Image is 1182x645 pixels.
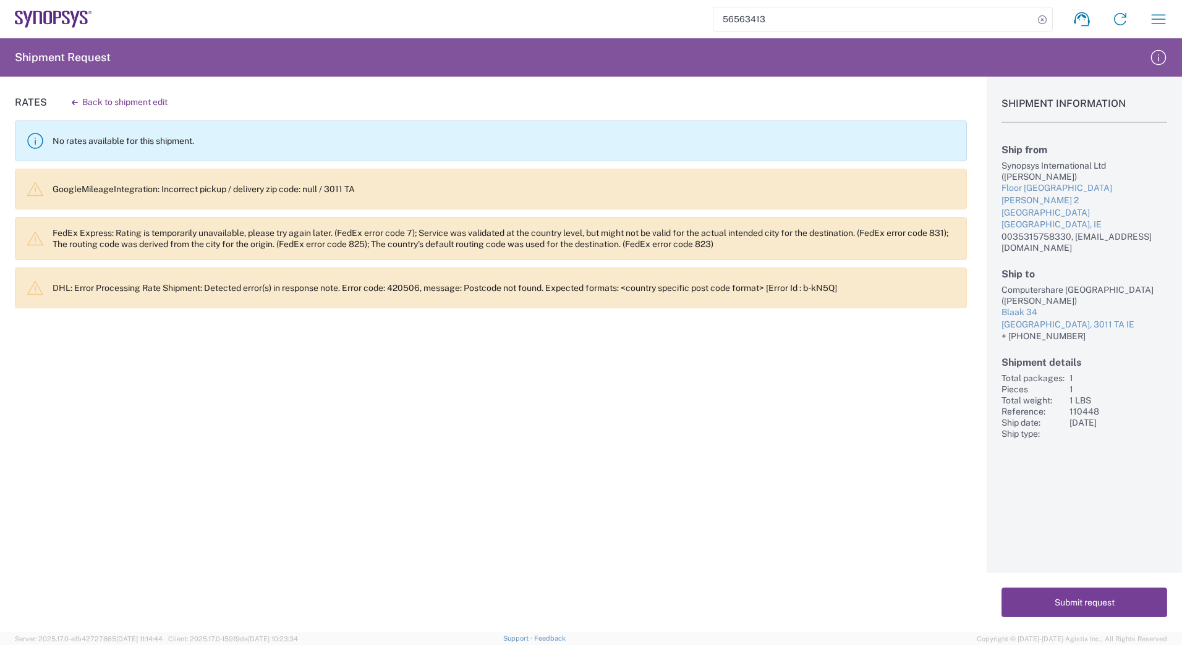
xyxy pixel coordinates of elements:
a: Floor [GEOGRAPHIC_DATA][PERSON_NAME] 2 [GEOGRAPHIC_DATA][GEOGRAPHIC_DATA], IE [1001,182,1167,230]
p: No rates available for this shipment. [53,135,956,146]
h2: Ship from [1001,144,1167,156]
div: Floor [GEOGRAPHIC_DATA][PERSON_NAME] 2 [GEOGRAPHIC_DATA] [1001,182,1167,219]
div: Pieces [1001,384,1065,395]
p: DHL: Error Processing Rate Shipment: Detected error(s) in response note. Error code: 420506, mess... [53,282,956,293]
div: Blaak 34 [1001,306,1167,319]
p: FedEx Express: Rating is temporarily unavailable, please try again later. (FedEx error code 7); S... [53,227,956,250]
p: GoogleMileageIntegration: Incorrect pickup / delivery zip code: null / 3011 TA [53,183,956,195]
div: 1 [1069,384,1167,395]
div: [GEOGRAPHIC_DATA], 3011 TA IE [1001,319,1167,331]
div: 1 [1069,373,1167,384]
div: 1 LBS [1069,395,1167,406]
h1: Rates [15,96,47,108]
div: 0035315758330, [EMAIL_ADDRESS][DOMAIN_NAME] [1001,231,1167,253]
a: Blaak 34[GEOGRAPHIC_DATA], 3011 TA IE [1001,306,1167,331]
h2: Shipment Request [15,50,111,65]
div: Ship type: [1001,428,1065,439]
span: Server: 2025.17.0-efb42727865 [15,635,163,643]
button: Back to shipment edit [62,91,177,113]
input: Shipment, tracking or reference number [713,7,1034,31]
div: [DATE] [1069,417,1167,428]
h1: Shipment Information [1001,98,1167,123]
a: Support [503,634,534,642]
div: Total weight: [1001,395,1065,406]
span: [DATE] 10:23:34 [248,635,298,643]
span: Client: 2025.17.0-159f9de [168,635,298,643]
a: Feedback [534,634,566,642]
div: Reference: [1001,406,1065,417]
div: + [PHONE_NUMBER] [1001,331,1167,342]
div: 110448 [1069,406,1167,417]
button: Submit request [1001,588,1167,617]
div: [GEOGRAPHIC_DATA], IE [1001,219,1167,231]
div: Computershare [GEOGRAPHIC_DATA] ([PERSON_NAME]) [1001,284,1167,306]
h2: Shipment details [1001,356,1167,368]
div: Ship date: [1001,417,1065,428]
span: Copyright © [DATE]-[DATE] Agistix Inc., All Rights Reserved [977,633,1167,644]
div: Synopsys International Ltd ([PERSON_NAME]) [1001,160,1167,182]
div: Total packages: [1001,373,1065,384]
h2: Ship to [1001,268,1167,280]
span: [DATE] 11:14:44 [116,635,163,643]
